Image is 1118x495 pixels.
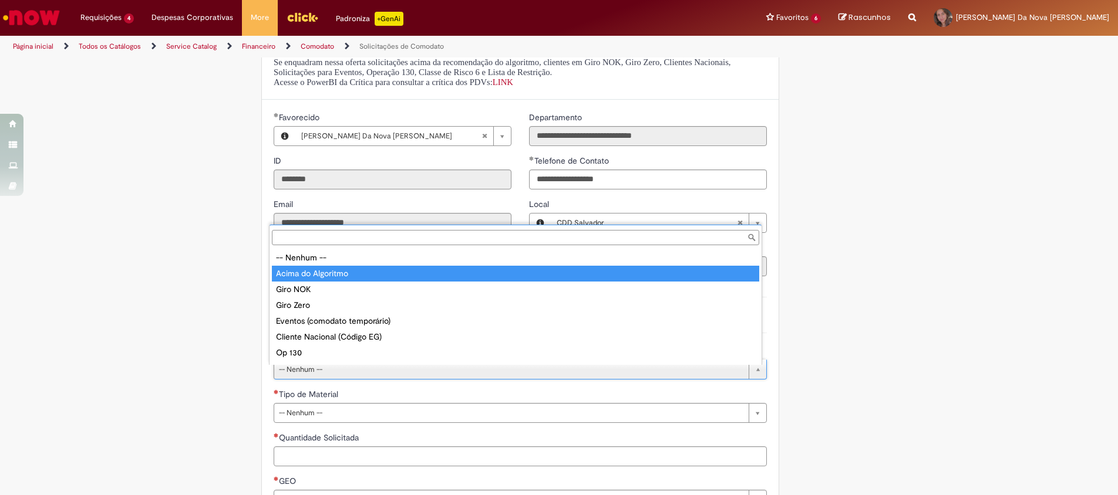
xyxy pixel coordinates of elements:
[272,313,759,329] div: Eventos (comodato temporário)
[272,297,759,313] div: Giro Zero
[272,361,759,377] div: Lista de Restrição
[272,345,759,361] div: Op 130
[272,329,759,345] div: Cliente Nacional (Código EG)
[272,282,759,297] div: Giro NOK
[272,266,759,282] div: Acima do Algoritmo
[270,247,762,365] ul: Tipo da Solicitação
[272,250,759,266] div: -- Nenhum --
